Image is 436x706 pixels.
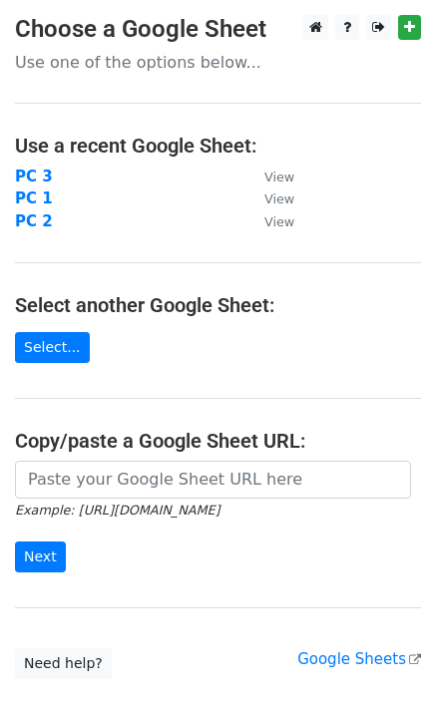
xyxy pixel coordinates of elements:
[15,212,53,230] a: PC 2
[244,168,294,185] a: View
[15,503,219,518] small: Example: [URL][DOMAIN_NAME]
[264,191,294,206] small: View
[297,650,421,668] a: Google Sheets
[244,212,294,230] a: View
[264,170,294,184] small: View
[15,52,421,73] p: Use one of the options below...
[15,168,53,185] a: PC 3
[15,461,411,499] input: Paste your Google Sheet URL here
[15,189,53,207] a: PC 1
[15,293,421,317] h4: Select another Google Sheet:
[264,214,294,229] small: View
[15,332,90,363] a: Select...
[244,189,294,207] a: View
[15,648,112,679] a: Need help?
[15,429,421,453] h4: Copy/paste a Google Sheet URL:
[15,541,66,572] input: Next
[15,15,421,44] h3: Choose a Google Sheet
[15,134,421,158] h4: Use a recent Google Sheet:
